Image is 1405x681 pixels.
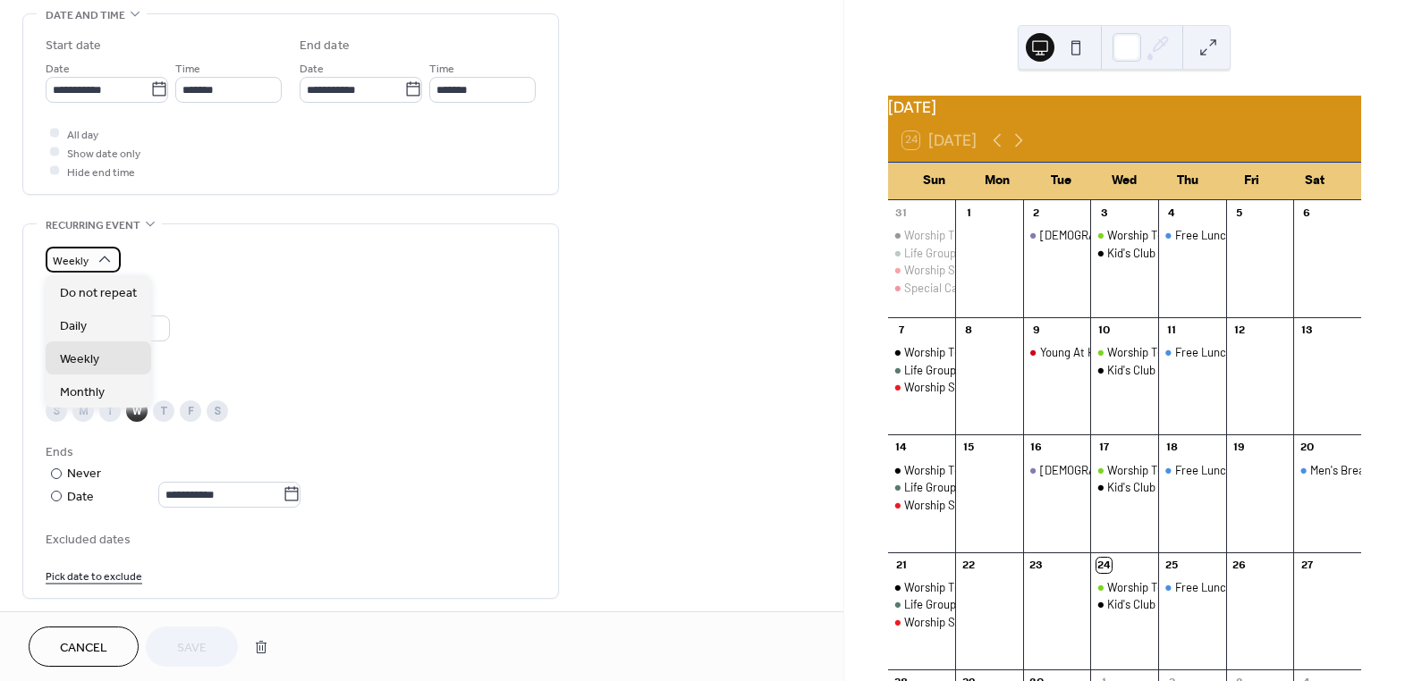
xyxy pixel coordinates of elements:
div: 7 [893,324,909,339]
div: Life Group Bible Study [888,479,956,495]
div: Worship Team Practice [1107,227,1226,243]
div: 16 [1028,441,1044,456]
span: Daily [60,316,87,335]
div: 13 [1299,324,1315,339]
div: Repeat on [46,379,532,398]
div: 21 [893,558,909,573]
span: Weekly [60,349,99,368]
div: 1 [961,206,977,221]
div: Free Lunch! [1158,227,1226,243]
div: Worship Team Practice [1107,344,1226,360]
div: 18 [1164,441,1180,456]
div: Worship Team Practice [888,462,956,478]
div: Life Group Bible Study [888,596,956,612]
div: Worship Service [904,262,986,278]
div: Worship Service [888,497,956,513]
span: Pick date to exclude [46,567,142,585]
div: Worship Team Practice [888,579,956,595]
div: Date [67,487,300,508]
span: Recurring event [46,216,140,235]
div: [DEMOGRAPHIC_DATA] Crafts [1040,227,1192,243]
div: 4 [1164,206,1180,221]
div: Worship Service [888,614,956,630]
div: 25 [1164,558,1180,573]
div: Worship Team Practice [888,344,956,360]
div: Worship Service [888,262,956,278]
span: Show date only [67,144,140,163]
div: Kid's Club ([DEMOGRAPHIC_DATA] Ninja Kids) [1107,245,1333,261]
div: 8 [961,324,977,339]
div: Sun [902,163,966,199]
div: M [72,400,94,422]
span: Time [429,59,454,78]
div: Life Group [DEMOGRAPHIC_DATA] Study [904,479,1108,495]
div: Kid's Club ([DEMOGRAPHIC_DATA] Ninja Kids) [1107,479,1333,495]
span: Time [175,59,200,78]
span: Weekly [53,250,89,271]
div: 27 [1299,558,1315,573]
div: 14 [893,441,909,456]
div: Free Lunch! [1158,579,1226,595]
div: Sat [1283,163,1347,199]
div: Special Called Business Meeting [904,280,1066,296]
div: 19 [1231,441,1247,456]
div: Men's Breakfast [1310,462,1392,478]
div: End date [300,37,350,55]
div: 6 [1299,206,1315,221]
div: 2 [1028,206,1044,221]
div: Worship Team Practice [1107,579,1226,595]
div: 26 [1231,558,1247,573]
div: Tue [1029,163,1093,199]
button: Cancel [29,626,139,667]
div: Worship Service [888,379,956,395]
div: 23 [1028,558,1044,573]
div: Worship Team Practice [1090,462,1158,478]
div: Special Called Business Meeting [888,280,956,296]
div: Worship Team Practice [888,227,956,243]
span: Hide end time [67,163,135,181]
div: Worship Team Practice [904,344,1023,360]
div: 9 [1028,324,1044,339]
div: Young At Heart Senior (50+) Fellowship Meal [1040,344,1261,360]
div: Life Group [DEMOGRAPHIC_DATA] Study [904,596,1108,612]
div: Kid's Club (Bible Ninja Kids) [1090,362,1158,378]
div: Ladies Crafts [1023,227,1091,243]
div: Kid's Club ([DEMOGRAPHIC_DATA] Ninja Kids) [1107,362,1333,378]
div: Free Lunch! [1175,344,1236,360]
div: 3 [1096,206,1112,221]
div: Fri [1220,163,1283,199]
div: Kid's Club (Bible Ninja Kids) [1090,596,1158,612]
span: All day [67,125,98,144]
div: S [207,400,228,422]
div: T [153,400,174,422]
div: 10 [1096,324,1112,339]
div: Free Lunch! [1175,462,1236,478]
div: Worship Service [904,497,986,513]
div: [DEMOGRAPHIC_DATA] Crafts [1040,462,1192,478]
div: Never [67,465,102,483]
div: Kid's Club ([DEMOGRAPHIC_DATA] Ninja Kids) [1107,596,1333,612]
div: 22 [961,558,977,573]
div: Young At Heart Senior (50+) Fellowship Meal [1023,344,1091,360]
div: Worship Team Practice [904,579,1023,595]
div: [DATE] [888,96,1361,119]
div: Free Lunch! [1175,227,1236,243]
span: Monthly [60,383,105,401]
div: Life Group [DEMOGRAPHIC_DATA] Study [904,245,1108,261]
div: Ends [46,443,532,462]
div: Worship Team Practice [904,462,1023,478]
div: 11 [1164,324,1180,339]
div: Worship Team Practice [1090,579,1158,595]
div: 20 [1299,441,1315,456]
div: Worship Service [904,614,986,630]
span: Date [300,59,324,78]
span: Date and time [46,6,125,25]
div: Mon [966,163,1029,199]
div: Worship Team Practice [1090,344,1158,360]
div: F [180,400,201,422]
div: W [126,400,148,422]
div: Life Group Bible Study [888,245,956,261]
div: 12 [1231,324,1247,339]
div: Worship Team Practice [1107,462,1226,478]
